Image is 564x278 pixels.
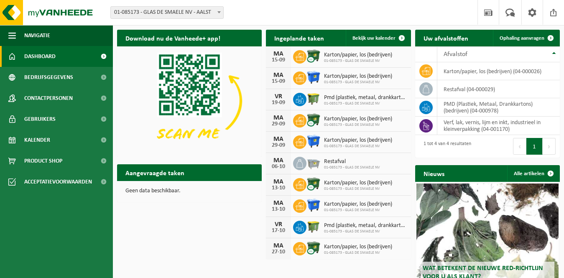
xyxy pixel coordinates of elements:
span: Restafval [324,158,380,165]
span: 01-085173 - GLAS DE SMAELE NV [324,59,392,64]
div: MA [270,200,287,207]
span: Acceptatievoorwaarden [24,171,92,192]
div: 1 tot 4 van 4 resultaten [419,137,471,156]
span: 01-085173 - GLAS DE SMAELE NV - AALST [111,7,223,18]
span: 01-085173 - GLAS DE SMAELE NV [324,101,406,106]
span: Product Shop [24,150,62,171]
span: 01-085173 - GLAS DE SMAELE NV [324,122,392,128]
span: Ophaling aanvragen [500,36,544,41]
a: Alle artikelen [507,165,559,182]
span: Karton/papier, los (bedrijven) [324,244,392,250]
div: 19-09 [270,100,287,106]
span: Karton/papier, los (bedrijven) [324,116,392,122]
p: Geen data beschikbaar. [125,188,253,194]
a: Ophaling aanvragen [493,30,559,46]
h2: Ingeplande taken [266,30,332,46]
span: Karton/papier, los (bedrijven) [324,201,392,208]
div: 15-09 [270,57,287,63]
span: Karton/papier, los (bedrijven) [324,180,392,186]
img: WB-1100-HPE-BE-01 [306,198,321,212]
span: Bedrijfsgegevens [24,67,73,88]
a: Bekijk uw kalender [346,30,410,46]
img: WB-1100-HPE-GN-50 [306,219,321,234]
span: 01-085173 - GLAS DE SMAELE NV [324,186,392,191]
span: Gebruikers [24,109,56,130]
span: 01-085173 - GLAS DE SMAELE NV [324,80,392,85]
span: Pmd (plastiek, metaal, drankkartons) (bedrijven) [324,94,406,101]
span: Kalender [24,130,50,150]
div: 29-09 [270,121,287,127]
button: Previous [513,138,526,155]
div: MA [270,157,287,164]
td: restafval (04-000029) [437,80,560,98]
img: WB-1100-CU [306,113,321,127]
img: WB-1100-CU [306,49,321,63]
div: MA [270,115,287,121]
span: Karton/papier, los (bedrijven) [324,73,392,80]
span: Dashboard [24,46,56,67]
div: 15-09 [270,79,287,84]
span: Pmd (plastiek, metaal, drankkartons) (bedrijven) [324,222,406,229]
td: verf, lak, vernis, lijm en inkt, industrieel in kleinverpakking (04-001170) [437,117,560,135]
div: 06-10 [270,164,287,170]
div: MA [270,242,287,249]
span: Karton/papier, los (bedrijven) [324,52,392,59]
div: 27-10 [270,249,287,255]
div: MA [270,51,287,57]
div: 13-10 [270,185,287,191]
span: 01-085173 - GLAS DE SMAELE NV [324,144,392,149]
span: 01-085173 - GLAS DE SMAELE NV [324,250,392,255]
span: 01-085173 - GLAS DE SMAELE NV [324,208,392,213]
h2: Nieuws [415,165,453,181]
button: Next [543,138,556,155]
button: 1 [526,138,543,155]
div: VR [270,93,287,100]
span: 01-085173 - GLAS DE SMAELE NV [324,165,380,170]
span: Bekijk uw kalender [352,36,396,41]
img: Download de VHEPlus App [117,46,262,155]
div: MA [270,72,287,79]
img: WB-2500-GAL-GY-01 [306,156,321,170]
div: MA [270,179,287,185]
img: WB-1100-CU [306,241,321,255]
div: 29-09 [270,143,287,148]
td: karton/papier, los (bedrijven) (04-000026) [437,62,560,80]
h2: Download nu de Vanheede+ app! [117,30,229,46]
h2: Aangevraagde taken [117,164,193,181]
td: PMD (Plastiek, Metaal, Drankkartons) (bedrijven) (04-000978) [437,98,560,117]
span: Karton/papier, los (bedrijven) [324,137,392,144]
div: 13-10 [270,207,287,212]
span: Contactpersonen [24,88,73,109]
img: WB-1100-CU [306,177,321,191]
img: WB-1100-HPE-BE-01 [306,70,321,84]
div: MA [270,136,287,143]
span: 01-085173 - GLAS DE SMAELE NV [324,229,406,234]
h2: Uw afvalstoffen [415,30,477,46]
img: WB-1100-HPE-BE-01 [306,134,321,148]
img: WB-1100-HPE-GN-50 [306,92,321,106]
div: 17-10 [270,228,287,234]
span: Afvalstof [444,51,467,58]
span: Navigatie [24,25,50,46]
div: VR [270,221,287,228]
span: 01-085173 - GLAS DE SMAELE NV - AALST [110,6,224,19]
